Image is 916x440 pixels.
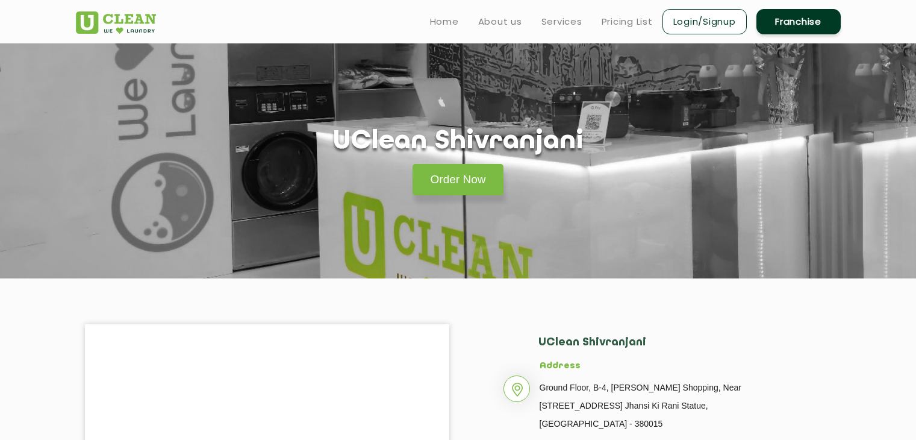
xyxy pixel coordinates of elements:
[540,361,796,372] h5: Address
[756,9,841,34] a: Franchise
[430,14,459,29] a: Home
[662,9,747,34] a: Login/Signup
[538,336,796,361] h2: UClean Shivranjani
[333,127,584,157] h1: UClean Shivranjani
[541,14,582,29] a: Services
[540,379,796,433] p: Ground Floor, B-4, [PERSON_NAME] Shopping, Near [STREET_ADDRESS] Jhansi Ki Rani Statue, [GEOGRAPH...
[602,14,653,29] a: Pricing List
[76,11,156,34] img: UClean Laundry and Dry Cleaning
[413,164,504,195] a: Order Now
[478,14,522,29] a: About us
